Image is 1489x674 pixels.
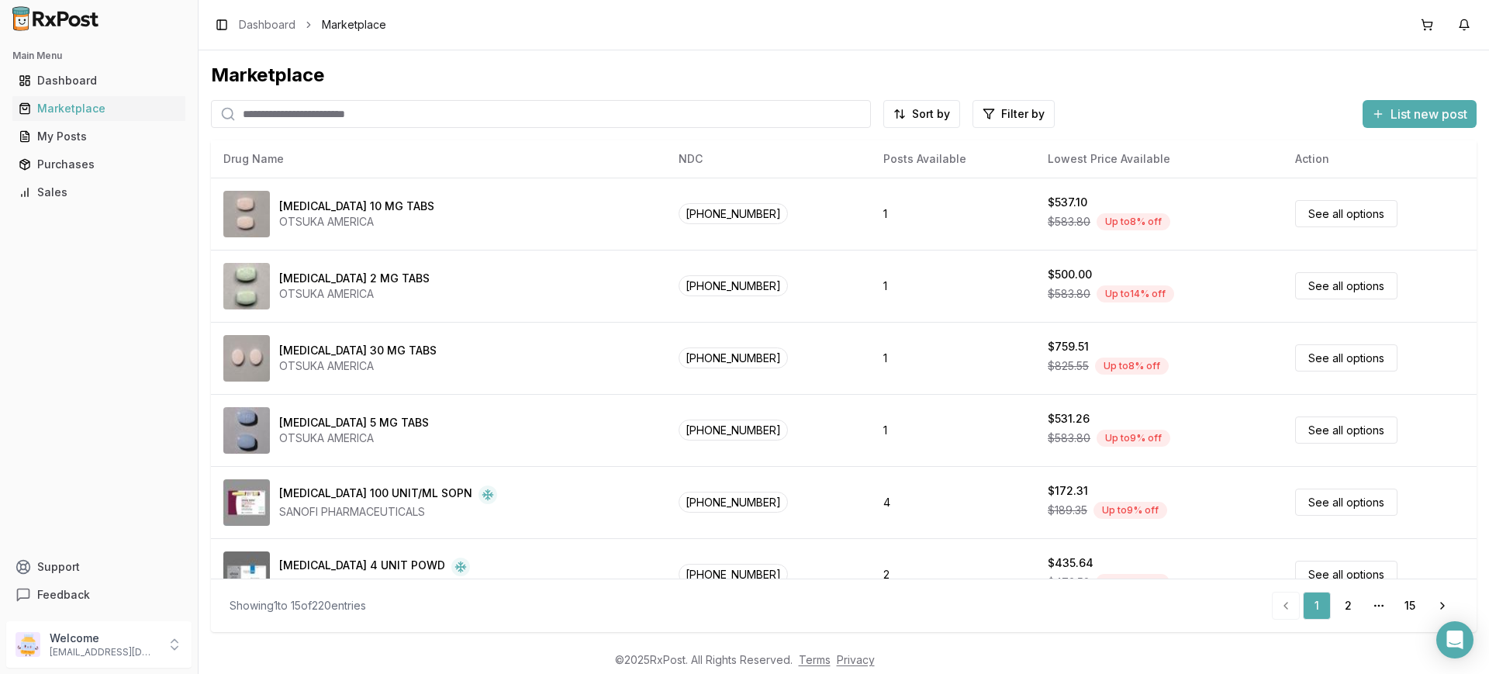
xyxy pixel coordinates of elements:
[211,140,666,178] th: Drug Name
[19,185,179,200] div: Sales
[1093,502,1167,519] div: Up to 9 % off
[6,96,192,121] button: Marketplace
[279,486,472,504] div: [MEDICAL_DATA] 100 UNIT/ML SOPN
[239,17,295,33] a: Dashboard
[871,538,1035,610] td: 2
[1048,575,1090,590] span: $473.52
[1097,213,1170,230] div: Up to 8 % off
[279,558,445,576] div: [MEDICAL_DATA] 4 UNIT POWD
[1048,411,1090,427] div: $531.26
[1295,489,1397,516] a: See all options
[1427,592,1458,620] a: Go to next page
[1363,100,1477,128] button: List new post
[1097,430,1170,447] div: Up to 9 % off
[837,653,875,666] a: Privacy
[1436,621,1473,658] div: Open Intercom Messenger
[871,466,1035,538] td: 4
[1048,286,1090,302] span: $583.80
[223,335,270,382] img: Abilify 30 MG TABS
[1096,574,1169,591] div: Up to 8 % off
[871,178,1035,250] td: 1
[19,73,179,88] div: Dashboard
[230,598,366,614] div: Showing 1 to 15 of 220 entries
[50,631,157,646] p: Welcome
[322,17,386,33] span: Marketplace
[679,420,788,441] span: [PHONE_NUMBER]
[1363,108,1477,123] a: List new post
[1303,592,1331,620] a: 1
[279,358,437,374] div: OTSUKA AMERICA
[871,140,1035,178] th: Posts Available
[1097,285,1174,302] div: Up to 14 % off
[1048,503,1087,518] span: $189.35
[279,504,497,520] div: SANOFI PHARMACEUTICALS
[16,632,40,657] img: User avatar
[666,140,871,178] th: NDC
[279,576,470,592] div: MANNKIND
[871,250,1035,322] td: 1
[279,271,430,286] div: [MEDICAL_DATA] 2 MG TABS
[279,199,434,214] div: [MEDICAL_DATA] 10 MG TABS
[1334,592,1362,620] a: 2
[799,653,831,666] a: Terms
[279,214,434,230] div: OTSUKA AMERICA
[679,275,788,296] span: [PHONE_NUMBER]
[1295,200,1397,227] a: See all options
[6,124,192,149] button: My Posts
[1283,140,1477,178] th: Action
[223,479,270,526] img: Admelog SoloStar 100 UNIT/ML SOPN
[279,415,429,430] div: [MEDICAL_DATA] 5 MG TABS
[1048,358,1089,374] span: $825.55
[679,564,788,585] span: [PHONE_NUMBER]
[1048,214,1090,230] span: $583.80
[1048,430,1090,446] span: $583.80
[279,343,437,358] div: [MEDICAL_DATA] 30 MG TABS
[223,551,270,598] img: Afrezza 4 UNIT POWD
[1048,195,1087,210] div: $537.10
[871,394,1035,466] td: 1
[1048,483,1088,499] div: $172.31
[1048,555,1093,571] div: $435.64
[1048,339,1089,354] div: $759.51
[12,67,185,95] a: Dashboard
[279,430,429,446] div: OTSUKA AMERICA
[6,553,192,581] button: Support
[679,347,788,368] span: [PHONE_NUMBER]
[6,180,192,205] button: Sales
[912,106,950,122] span: Sort by
[679,203,788,224] span: [PHONE_NUMBER]
[1295,416,1397,444] a: See all options
[12,50,185,62] h2: Main Menu
[239,17,386,33] nav: breadcrumb
[6,581,192,609] button: Feedback
[1095,358,1169,375] div: Up to 8 % off
[1295,272,1397,299] a: See all options
[1295,344,1397,372] a: See all options
[883,100,960,128] button: Sort by
[50,646,157,658] p: [EMAIL_ADDRESS][DOMAIN_NAME]
[37,587,90,603] span: Feedback
[1048,267,1092,282] div: $500.00
[19,101,179,116] div: Marketplace
[279,286,430,302] div: OTSUKA AMERICA
[223,191,270,237] img: Abilify 10 MG TABS
[223,407,270,454] img: Abilify 5 MG TABS
[679,492,788,513] span: [PHONE_NUMBER]
[1396,592,1424,620] a: 15
[1035,140,1283,178] th: Lowest Price Available
[973,100,1055,128] button: Filter by
[6,68,192,93] button: Dashboard
[12,95,185,123] a: Marketplace
[223,263,270,309] img: Abilify 2 MG TABS
[1391,105,1467,123] span: List new post
[19,129,179,144] div: My Posts
[1001,106,1045,122] span: Filter by
[12,178,185,206] a: Sales
[6,6,105,31] img: RxPost Logo
[12,150,185,178] a: Purchases
[6,152,192,177] button: Purchases
[211,63,1477,88] div: Marketplace
[12,123,185,150] a: My Posts
[1295,561,1397,588] a: See all options
[1272,592,1458,620] nav: pagination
